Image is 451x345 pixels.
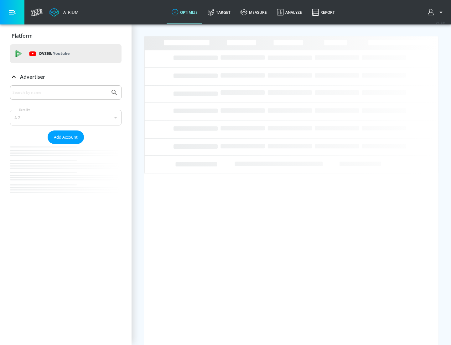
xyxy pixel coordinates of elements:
p: DV360: [39,50,70,57]
nav: list of Advertiser [10,144,122,205]
a: Report [307,1,340,24]
a: measure [236,1,272,24]
div: Advertiser [10,68,122,86]
div: Atrium [61,9,79,15]
span: Add Account [54,134,78,141]
div: Advertiser [10,85,122,205]
a: Analyze [272,1,307,24]
a: optimize [167,1,203,24]
div: Platform [10,27,122,45]
a: Atrium [49,8,79,17]
div: DV360: Youtube [10,44,122,63]
p: Advertiser [20,73,45,80]
p: Platform [12,32,33,39]
input: Search by name [13,88,107,97]
a: Target [203,1,236,24]
span: v 4.19.0 [436,21,445,24]
div: A-Z [10,110,122,125]
p: Youtube [53,50,70,57]
label: Sort By [18,108,31,112]
button: Add Account [48,130,84,144]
